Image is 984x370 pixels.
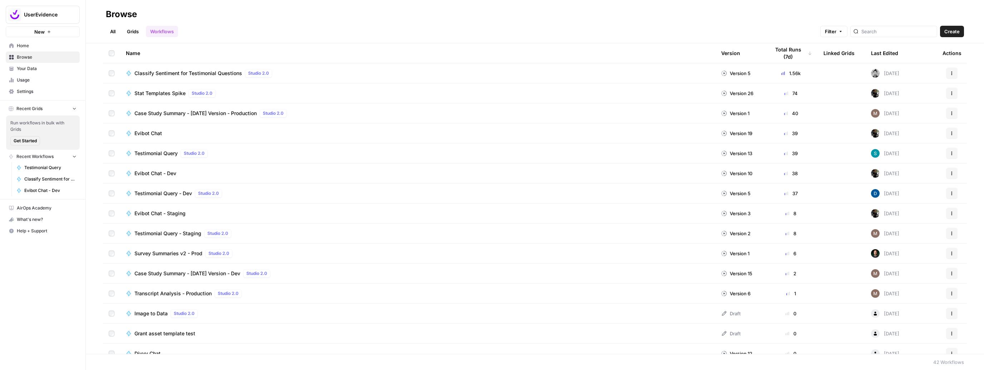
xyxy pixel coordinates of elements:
[721,330,741,337] div: Draft
[871,249,899,258] div: [DATE]
[17,77,77,83] span: Usage
[6,51,80,63] a: Browse
[126,249,710,258] a: Survey Summaries v2 - ProdStudio 2.0
[721,230,751,237] div: Version 2
[126,229,710,238] a: Testimonial Query - StagingStudio 2.0
[871,269,880,278] img: xgiv7z12as3o15y3ai0h4kwkorhb
[134,290,212,297] span: Transcript Analysis - Production
[126,210,710,217] a: Evibot Chat - Staging
[871,269,899,278] div: [DATE]
[126,309,710,318] a: Image to DataStudio 2.0
[721,210,751,217] div: Version 3
[13,185,80,196] a: Evibot Chat - Dev
[184,150,205,157] span: Studio 2.0
[134,90,186,97] span: Stat Templates Spike
[6,202,80,214] a: AirOps Academy
[871,289,899,298] div: [DATE]
[126,269,710,278] a: Case Study Summary - [DATE] Version - DevStudio 2.0
[134,170,176,177] span: Evibot Chat - Dev
[770,330,812,337] div: 0
[770,90,812,97] div: 74
[721,270,752,277] div: Version 15
[17,65,77,72] span: Your Data
[871,43,898,63] div: Last Edited
[770,130,812,137] div: 39
[6,63,80,74] a: Your Data
[770,190,812,197] div: 37
[126,149,710,158] a: Testimonial QueryStudio 2.0
[933,359,964,366] div: 42 Workflows
[123,26,143,37] a: Grids
[944,28,960,35] span: Create
[17,88,77,95] span: Settings
[134,350,161,357] span: Divvy Chat
[126,109,710,118] a: Case Study Summary - [DATE] Version - ProductionStudio 2.0
[721,110,749,117] div: Version 1
[134,190,192,197] span: Testimonial Query - Dev
[871,349,899,358] div: [DATE]
[24,176,77,182] span: Classify Sentiment for Testimonial Questions
[134,210,186,217] span: Evibot Chat - Staging
[770,110,812,117] div: 40
[6,26,80,37] button: New
[126,330,710,337] a: Grant asset template test
[16,153,54,160] span: Recent Workflows
[126,130,710,137] a: Evibot Chat
[218,290,238,297] span: Studio 2.0
[24,187,77,194] span: Evibot Chat - Dev
[13,173,80,185] a: Classify Sentiment for Testimonial Questions
[871,89,880,98] img: etsyrupa0dhtlou5bsnfysrjhpik
[871,149,899,158] div: [DATE]
[770,230,812,237] div: 8
[106,26,120,37] a: All
[198,190,219,197] span: Studio 2.0
[134,250,202,257] span: Survey Summaries v2 - Prod
[207,230,228,237] span: Studio 2.0
[871,189,899,198] div: [DATE]
[770,43,812,63] div: Total Runs (7d)
[940,26,964,37] button: Create
[871,129,880,138] img: etsyrupa0dhtlou5bsnfysrjhpik
[770,210,812,217] div: 8
[721,190,751,197] div: Version 5
[871,109,880,118] img: xgiv7z12as3o15y3ai0h4kwkorhb
[34,28,45,35] span: New
[871,229,899,238] div: [DATE]
[106,9,137,20] div: Browse
[16,105,43,112] span: Recent Grids
[721,70,751,77] div: Version 5
[134,270,240,277] span: Case Study Summary - [DATE] Version - Dev
[6,40,80,51] a: Home
[721,350,752,357] div: Version 12
[871,109,899,118] div: [DATE]
[248,70,269,77] span: Studio 2.0
[721,310,741,317] div: Draft
[820,26,847,37] button: Filter
[871,329,899,338] div: [DATE]
[861,28,934,35] input: Search
[24,11,67,18] span: UserEvidence
[126,43,710,63] div: Name
[126,189,710,198] a: Testimonial Query - DevStudio 2.0
[825,28,836,35] span: Filter
[134,310,168,317] span: Image to Data
[871,209,899,218] div: [DATE]
[770,150,812,157] div: 39
[134,330,195,337] span: Grant asset template test
[6,225,80,237] button: Help + Support
[246,270,267,277] span: Studio 2.0
[823,43,855,63] div: Linked Grids
[208,250,229,257] span: Studio 2.0
[126,69,710,78] a: Classify Sentiment for Testimonial QuestionsStudio 2.0
[721,170,752,177] div: Version 10
[770,250,812,257] div: 6
[17,228,77,234] span: Help + Support
[871,249,880,258] img: mbezd2m6y1v5hx2kwtgsgz54ifo7
[126,89,710,98] a: Stat Templates SpikeStudio 2.0
[871,289,880,298] img: xgiv7z12as3o15y3ai0h4kwkorhb
[6,74,80,86] a: Usage
[721,250,749,257] div: Version 1
[10,136,40,145] button: Get Started
[721,150,752,157] div: Version 13
[134,150,178,157] span: Testimonial Query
